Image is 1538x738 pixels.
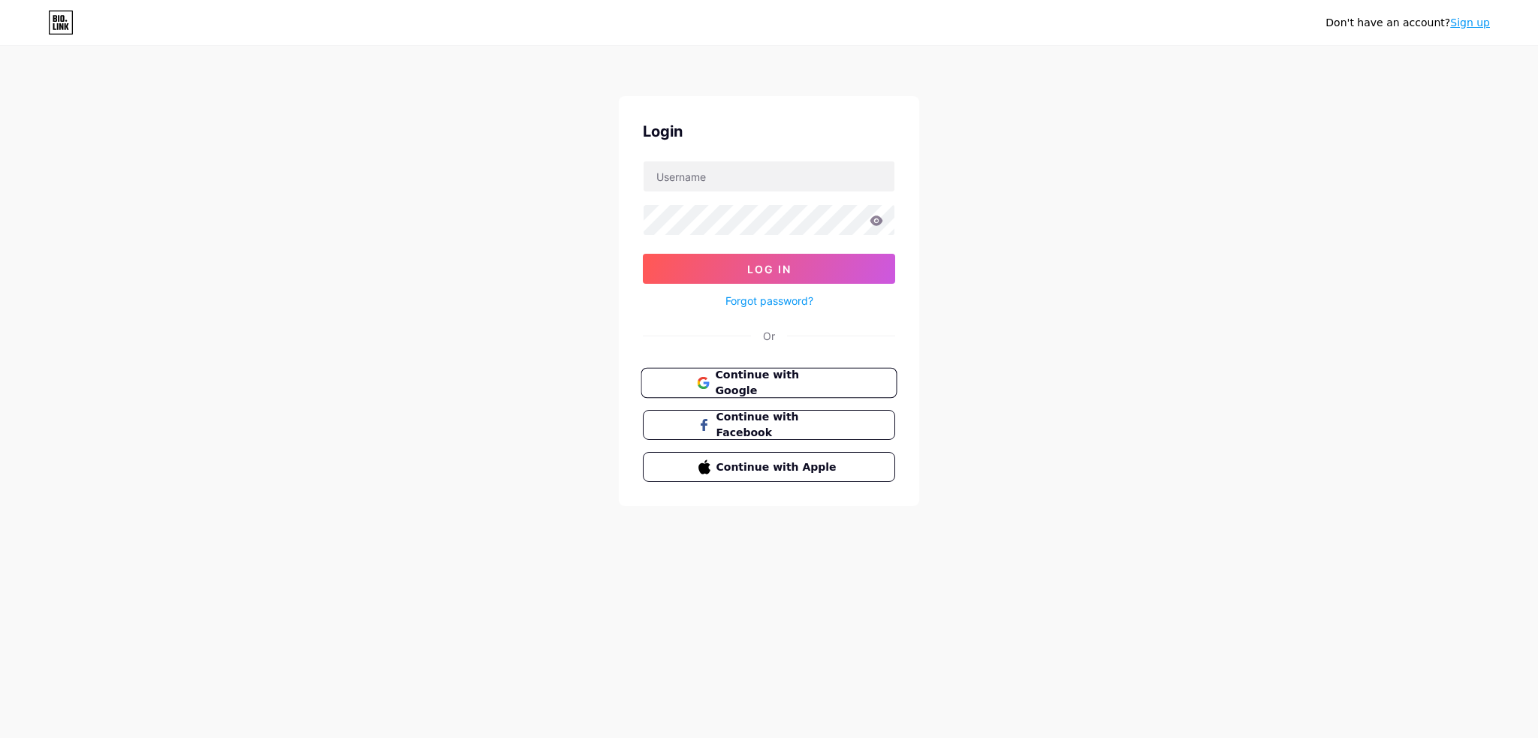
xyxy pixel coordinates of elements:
[1450,17,1490,29] a: Sign up
[643,254,895,284] button: Log In
[716,459,840,475] span: Continue with Apple
[643,452,895,482] button: Continue with Apple
[725,293,813,309] a: Forgot password?
[643,120,895,143] div: Login
[763,328,775,344] div: Or
[747,263,792,276] span: Log In
[641,368,897,399] button: Continue with Google
[716,409,840,441] span: Continue with Facebook
[643,410,895,440] button: Continue with Facebook
[1325,15,1490,31] div: Don't have an account?
[715,367,840,399] span: Continue with Google
[643,368,895,398] a: Continue with Google
[644,161,894,191] input: Username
